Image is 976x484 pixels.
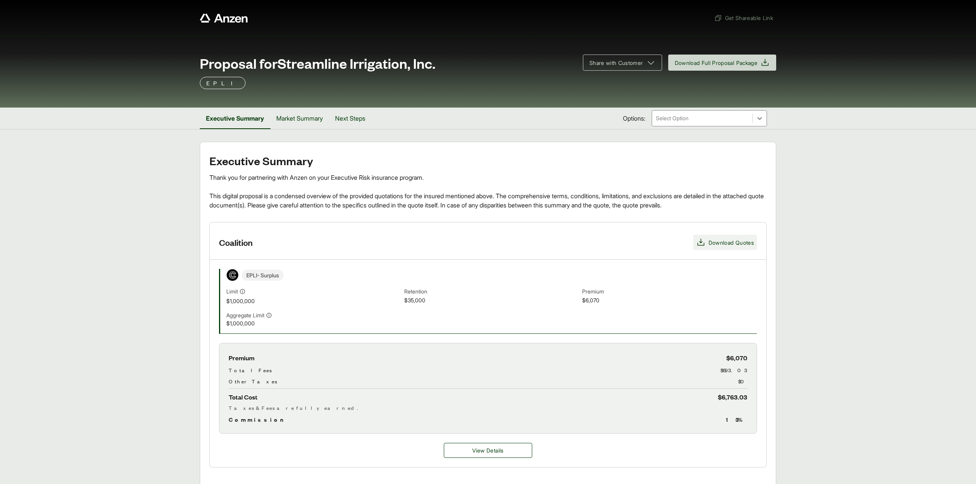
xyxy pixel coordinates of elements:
span: Aggregate Limit [226,311,264,319]
span: Total Cost [229,392,257,402]
span: $1,000,000 [226,319,401,327]
span: $35,000 [404,296,579,305]
button: Share with Customer [583,55,662,71]
h3: Coalition [219,237,253,248]
span: Premium [582,287,757,296]
button: Executive Summary [200,108,270,129]
span: EPLI - Surplus [242,270,284,281]
div: Taxes & Fees are fully earned. [229,404,747,412]
span: $6,763.03 [718,392,747,402]
button: Get Shareable Link [711,11,776,25]
a: Coalition details [444,443,532,458]
span: Download Quotes [709,239,754,247]
span: Premium [229,353,254,363]
button: View Details [444,443,532,458]
span: $693.03 [720,366,747,374]
span: Share with Customer [589,59,643,67]
span: $0 [738,377,747,385]
span: Commission [229,415,287,424]
button: Download Quotes [693,235,757,250]
span: Total Fees [229,366,272,374]
span: $1,000,000 [226,297,401,305]
span: Get Shareable Link [714,14,773,22]
button: Market Summary [270,108,329,129]
span: $6,070 [726,353,747,363]
span: Retention [404,287,579,296]
span: View Details [472,446,503,454]
button: Download Full Proposal Package [668,55,777,71]
button: Next Steps [329,108,372,129]
p: EPLI [206,78,239,88]
h2: Executive Summary [209,154,767,167]
img: Coalition [227,269,238,281]
span: $6,070 [582,296,757,305]
span: Download Full Proposal Package [675,59,758,67]
span: 13 % [726,415,747,424]
div: Thank you for partnering with Anzen on your Executive Risk insurance program. This digital propos... [209,173,767,210]
span: Options: [623,114,646,123]
span: Limit [226,287,238,295]
span: Other Taxes [229,377,277,385]
a: Anzen website [200,13,248,23]
span: Proposal for Streamline Irrigation, Inc. [200,55,435,71]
